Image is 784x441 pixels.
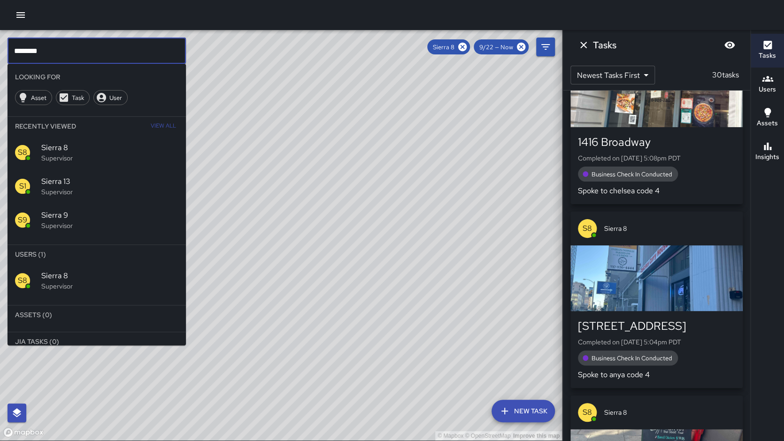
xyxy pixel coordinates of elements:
div: Task [56,90,90,105]
p: 30 tasks [708,69,743,81]
span: Asset [26,94,52,102]
li: Jia Tasks (0) [8,332,186,351]
p: Supervisor [41,281,178,291]
p: Supervisor [41,221,178,230]
p: S8 [18,147,27,158]
div: S8Sierra 8Supervisor [8,136,186,169]
p: S9 [18,214,27,226]
span: Sierra 8 [427,43,460,51]
button: Blur [720,36,739,54]
div: [STREET_ADDRESS] [578,319,735,334]
span: View All [151,119,176,134]
p: Spoke to chelsea code 4 [578,185,735,197]
div: S9Sierra 9Supervisor [8,203,186,237]
button: New Task [492,400,555,422]
div: Sierra 8 [427,39,470,54]
p: S8 [583,407,592,418]
span: Sierra 13 [41,176,178,187]
li: Users (1) [8,245,186,264]
p: Supervisor [41,187,178,197]
h6: Tasks [759,51,776,61]
span: Task [67,94,89,102]
button: Assets [751,101,784,135]
span: Sierra 8 [41,270,178,281]
span: Business Check In Conducted [586,354,678,362]
div: User [93,90,128,105]
span: User [104,94,127,102]
button: Insights [751,135,784,169]
p: S8 [18,275,27,286]
p: S8 [583,223,592,234]
span: Sierra 8 [604,224,735,233]
li: Looking For [8,68,186,86]
h6: Users [759,84,776,95]
div: 9/22 — Now [474,39,529,54]
li: Assets (0) [8,305,186,324]
button: View All [148,117,178,136]
div: 1416 Broadway [578,135,735,150]
button: Tasks [751,34,784,68]
div: Asset [15,90,52,105]
span: Sierra 8 [41,142,178,153]
div: S1Sierra 13Supervisor [8,169,186,203]
h6: Assets [757,118,778,129]
h6: Insights [755,152,779,162]
p: Supervisor [41,153,178,163]
span: 9/22 — Now [474,43,519,51]
p: Completed on [DATE] 5:04pm PDT [578,337,735,347]
li: Recently Viewed [8,117,186,136]
span: Sierra 8 [604,408,735,417]
button: Dismiss [574,36,593,54]
span: Sierra 9 [41,210,178,221]
button: Filters [536,38,555,56]
button: S8Sierra 81416 BroadwayCompleted on [DATE] 5:08pm PDTBusiness Check In ConductedSpoke to chelsea ... [570,28,743,204]
p: Spoke to anya code 4 [578,369,735,380]
p: S1 [19,181,26,192]
div: S8Sierra 8Supervisor [8,264,186,297]
h6: Tasks [593,38,616,53]
div: Newest Tasks First [570,66,655,84]
button: Users [751,68,784,101]
button: S8Sierra 8[STREET_ADDRESS]Completed on [DATE] 5:04pm PDTBusiness Check In ConductedSpoke to anya ... [570,212,743,388]
p: Completed on [DATE] 5:08pm PDT [578,153,735,163]
span: Business Check In Conducted [586,170,678,178]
